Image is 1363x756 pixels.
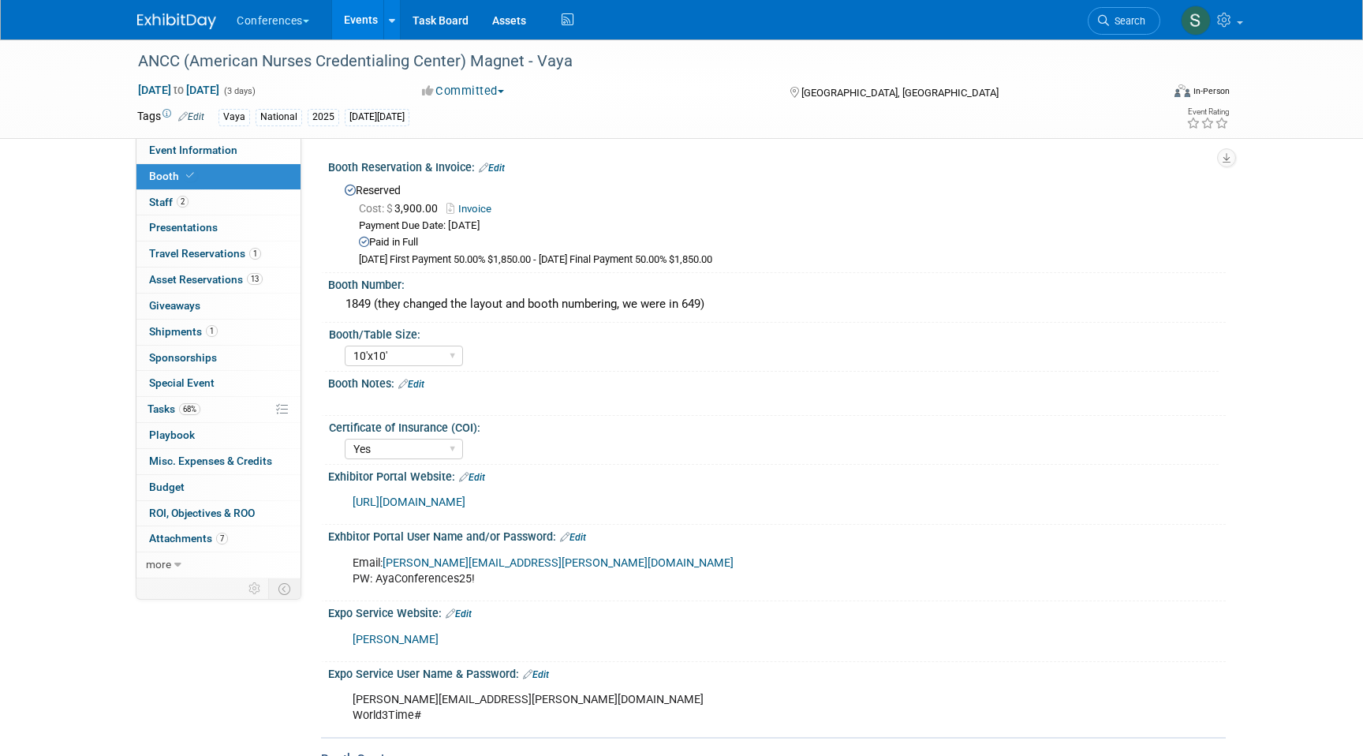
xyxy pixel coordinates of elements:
[136,138,301,163] a: Event Information
[171,84,186,96] span: to
[136,241,301,267] a: Travel Reservations1
[136,397,301,422] a: Tasks68%
[137,108,204,126] td: Tags
[149,170,197,182] span: Booth
[149,196,189,208] span: Staff
[136,449,301,474] a: Misc. Expenses & Credits
[137,83,220,97] span: [DATE] [DATE]
[328,525,1226,545] div: Exhbitor Portal User Name and/or Password:
[149,299,200,312] span: Giveaways
[446,608,472,619] a: Edit
[459,472,485,483] a: Edit
[178,111,204,122] a: Edit
[241,578,269,599] td: Personalize Event Tab Strip
[149,351,217,364] span: Sponsorships
[1109,15,1145,27] span: Search
[137,13,216,29] img: ExhibitDay
[329,416,1219,436] div: Certificate of Insurance (COI):
[328,662,1226,683] div: Expo Service User Name & Password:
[247,273,263,285] span: 13
[149,144,237,156] span: Event Information
[308,109,339,125] div: 2025
[146,558,171,571] span: more
[359,219,1214,234] div: Payment Due Date: [DATE]
[149,273,263,286] span: Asset Reservations
[328,372,1226,392] div: Booth Notes:
[136,371,301,396] a: Special Event
[177,196,189,208] span: 2
[1067,82,1230,106] div: Event Format
[136,294,301,319] a: Giveaways
[329,323,1219,342] div: Booth/Table Size:
[136,526,301,552] a: Attachments7
[149,455,272,467] span: Misc. Expenses & Credits
[218,109,250,125] div: Vaya
[353,496,465,509] a: [URL][DOMAIN_NAME]
[359,202,394,215] span: Cost: $
[1181,6,1211,36] img: Sophie Buffo
[149,247,261,260] span: Travel Reservations
[328,601,1226,622] div: Expo Service Website:
[149,481,185,493] span: Budget
[328,273,1226,293] div: Booth Number:
[149,325,218,338] span: Shipments
[206,325,218,337] span: 1
[359,202,444,215] span: 3,900.00
[216,533,228,545] span: 7
[136,320,301,345] a: Shipments1
[136,164,301,189] a: Booth
[186,171,194,180] i: Booth reservation complete
[340,178,1214,268] div: Reserved
[359,253,1214,267] div: [DATE] First Payment 50.00% $1,850.00 - [DATE] Final Payment 50.00% $1,850.00
[136,190,301,215] a: Staff2
[1193,85,1230,97] div: In-Person
[148,402,200,415] span: Tasks
[446,203,499,215] a: Invoice
[136,423,301,448] a: Playbook
[136,346,301,371] a: Sponsorships
[136,552,301,578] a: more
[398,379,424,390] a: Edit
[340,292,1214,316] div: 1849 (they changed the layout and booth numbering, we were in 649)
[416,83,510,99] button: Committed
[328,465,1226,485] div: Exhibitor Portal Website:
[1088,7,1160,35] a: Search
[342,548,1052,595] div: Email: PW: AyaConferences25!
[269,578,301,599] td: Toggle Event Tabs
[133,47,1137,76] div: ANCC (American Nurses Credentialing Center) Magnet - Vaya
[523,669,549,680] a: Edit
[560,532,586,543] a: Edit
[179,403,200,415] span: 68%
[801,87,999,99] span: [GEOGRAPHIC_DATA], [GEOGRAPHIC_DATA]
[149,507,255,519] span: ROI, Objectives & ROO
[1174,84,1190,97] img: Format-Inperson.png
[149,376,215,389] span: Special Event
[149,429,195,441] span: Playbook
[1186,108,1229,116] div: Event Rating
[359,235,1214,250] div: Paid in Full
[342,684,1052,732] div: [PERSON_NAME][EMAIL_ADDRESS][PERSON_NAME][DOMAIN_NAME] World3Time#
[136,501,301,526] a: ROI, Objectives & ROO
[149,221,218,234] span: Presentations
[136,215,301,241] a: Presentations
[256,109,302,125] div: National
[345,109,409,125] div: [DATE][DATE]
[383,556,734,570] a: [PERSON_NAME][EMAIL_ADDRESS][PERSON_NAME][DOMAIN_NAME]
[222,86,256,96] span: (3 days)
[353,633,439,646] a: [PERSON_NAME]
[136,475,301,500] a: Budget
[249,248,261,260] span: 1
[328,155,1226,176] div: Booth Reservation & Invoice:
[136,268,301,293] a: Asset Reservations13
[149,532,228,545] span: Attachments
[479,163,505,174] a: Edit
